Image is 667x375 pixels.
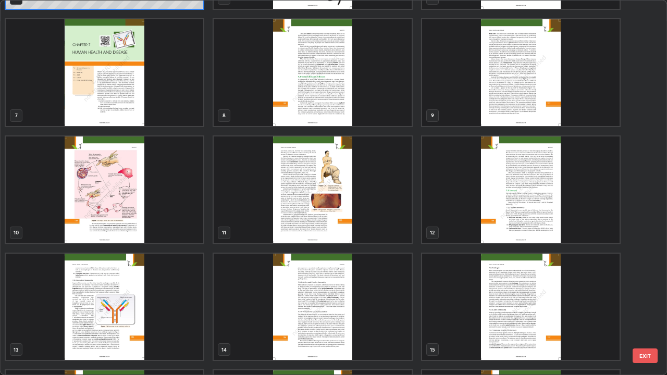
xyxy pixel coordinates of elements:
[422,19,620,126] img: 1756905663J8UW77.pdf
[214,136,411,243] img: 1756905663J8UW77.pdf
[6,254,203,360] img: 1756905663J8UW77.pdf
[422,136,620,243] img: 1756905663J8UW77.pdf
[6,136,203,243] img: 1756905663J8UW77.pdf
[1,1,648,374] div: grid
[214,254,411,360] img: 1756905663J8UW77.pdf
[214,19,411,126] img: 1756905663J8UW77.pdf
[6,19,203,126] img: 1756905663J8UW77.pdf
[633,348,658,363] button: EXIT
[422,254,620,360] img: 1756905663J8UW77.pdf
